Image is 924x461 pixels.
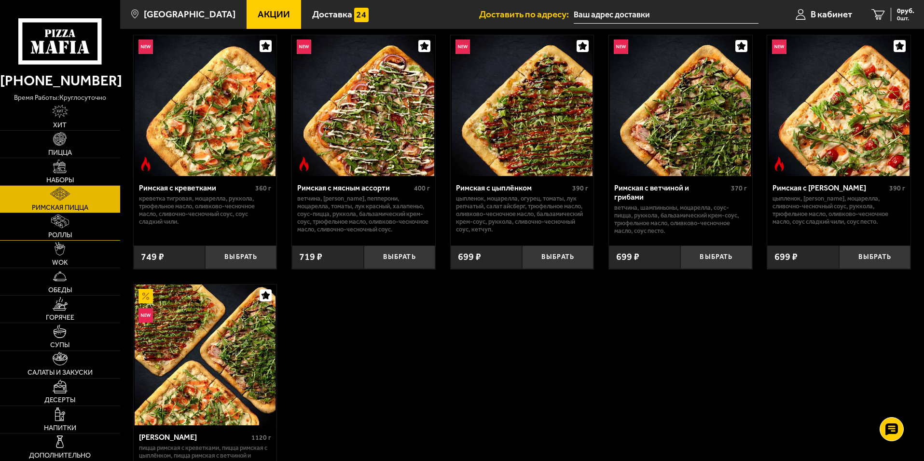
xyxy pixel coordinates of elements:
[48,287,72,294] span: Обеды
[44,425,76,432] span: Напитки
[135,35,276,176] img: Римская с креветками
[889,184,905,192] span: 390 г
[48,149,72,156] span: Пицца
[616,252,639,262] span: 699 ₽
[138,289,153,303] img: Акционный
[731,184,747,192] span: 370 г
[680,245,752,269] button: Выбрать
[141,252,164,262] span: 749 ₽
[46,314,74,321] span: Горячее
[53,122,67,129] span: Хит
[458,252,481,262] span: 699 ₽
[134,285,277,425] a: АкционныйНовинкаМама Миа
[138,40,153,54] img: Новинка
[139,433,249,442] div: [PERSON_NAME]
[297,195,430,233] p: ветчина, [PERSON_NAME], пепперони, моцарелла, томаты, лук красный, халапеньо, соус-пицца, руккола...
[772,195,905,226] p: цыпленок, [PERSON_NAME], моцарелла, сливочно-чесночный соус, руккола, трюфельное масло, оливково-...
[135,285,276,425] img: Мама Миа
[897,15,914,21] span: 0 шт.
[610,35,751,176] img: Римская с ветчиной и грибами
[297,40,311,54] img: Новинка
[312,10,352,19] span: Доставка
[29,452,91,459] span: Дополнительно
[139,195,272,226] p: креветка тигровая, моцарелла, руккола, трюфельное масло, оливково-чесночное масло, сливочно-чесно...
[772,183,887,192] div: Римская с [PERSON_NAME]
[452,35,593,176] img: Римская с цыплёнком
[772,157,786,171] img: Острое блюдо
[293,35,434,176] img: Римская с мясным ассорти
[354,8,369,22] img: 15daf4d41897b9f0e9f617042186c801.svg
[297,183,412,192] div: Римская с мясным ассорти
[614,204,747,235] p: ветчина, шампиньоны, моцарелла, соус-пицца, руккола, бальзамический крем-соус, трюфельное масло, ...
[255,184,271,192] span: 360 г
[205,245,276,269] button: Выбрать
[251,434,271,442] span: 1120 г
[297,157,311,171] img: Острое блюдо
[767,35,910,176] a: НовинкаОстрое блюдоРимская с томатами черри
[811,10,852,19] span: В кабинет
[609,35,752,176] a: НовинкаРимская с ветчиной и грибами
[50,342,69,349] span: Супы
[574,6,759,24] span: улица Вадима Шефнера, 4
[456,183,570,192] div: Римская с цыплёнком
[614,40,628,54] img: Новинка
[258,10,290,19] span: Акции
[134,35,277,176] a: НовинкаОстрое блюдоРимская с креветками
[48,232,72,239] span: Роллы
[52,259,68,266] span: WOK
[28,369,93,376] span: Салаты и закуски
[138,157,153,171] img: Острое блюдо
[456,195,589,233] p: цыпленок, моцарелла, огурец, томаты, лук репчатый, салат айсберг, трюфельное масло, оливково-чесн...
[774,252,798,262] span: 699 ₽
[292,35,435,176] a: НовинкаОстрое блюдоРимская с мясным ассорти
[299,252,322,262] span: 719 ₽
[138,308,153,323] img: Новинка
[522,245,593,269] button: Выбрать
[46,177,74,184] span: Наборы
[572,184,588,192] span: 390 г
[364,245,435,269] button: Выбрать
[897,8,914,14] span: 0 руб.
[44,397,75,404] span: Десерты
[574,6,759,24] input: Ваш адрес доставки
[451,35,594,176] a: НовинкаРимская с цыплёнком
[414,184,430,192] span: 400 г
[144,10,235,19] span: [GEOGRAPHIC_DATA]
[139,183,253,192] div: Римская с креветками
[769,35,910,176] img: Римская с томатами черри
[614,183,729,202] div: Римская с ветчиной и грибами
[772,40,786,54] img: Новинка
[455,40,470,54] img: Новинка
[32,204,88,211] span: Римская пицца
[839,245,910,269] button: Выбрать
[479,10,574,19] span: Доставить по адресу:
